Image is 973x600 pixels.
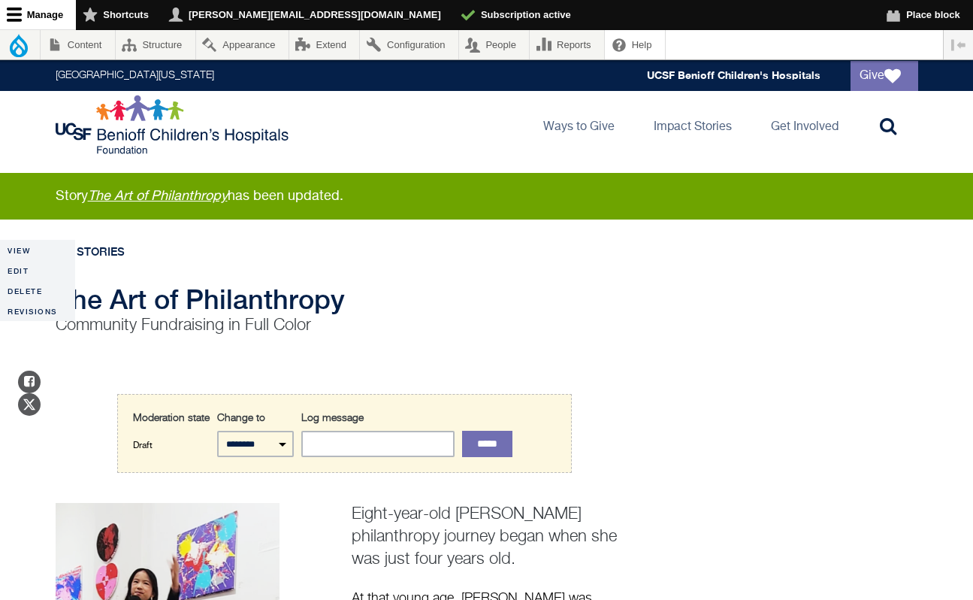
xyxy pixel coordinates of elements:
label: Change to [217,410,265,426]
a: Structure [116,30,195,59]
a: The Art of Philanthropy [88,189,228,203]
a: Impact Stories [642,91,744,159]
p: Eight-year-old [PERSON_NAME] philanthropy journey began when she was just four years old. [352,503,634,571]
div: Story has been updated. [42,188,932,205]
a: Give [851,61,918,91]
a: Get Involved [759,91,851,159]
label: Log message [301,410,364,426]
a: Content [41,30,115,59]
a: [GEOGRAPHIC_DATA][US_STATE] [56,71,214,81]
img: Logo for UCSF Benioff Children's Hospitals Foundation [56,95,292,155]
a: Extend [289,30,360,59]
a: Ways to Give [531,91,627,159]
div: Draft [133,410,210,454]
a: Appearance [196,30,289,59]
a: People [459,30,530,59]
a: Configuration [360,30,458,59]
a: Help [605,30,665,59]
span: The Art of Philanthropy [56,283,345,315]
p: Community Fundraising in Full Color [56,314,634,337]
a: UCSF Benioff Children's Hospitals [647,69,820,82]
a: Reports [530,30,604,59]
button: Vertical orientation [944,30,973,59]
a: Stories [77,245,125,258]
label: Moderation state [133,410,210,426]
